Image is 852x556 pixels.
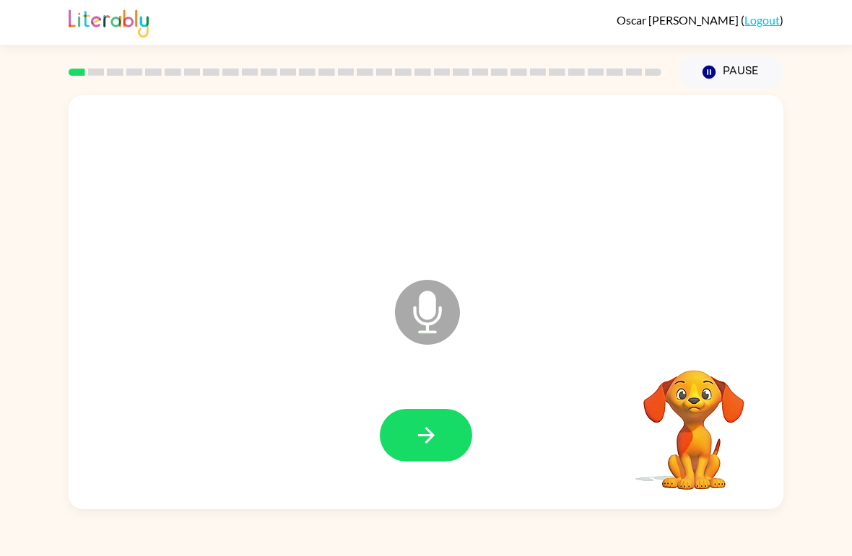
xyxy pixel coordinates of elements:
[69,6,149,37] img: Literably
[617,13,783,27] div: ( )
[622,348,766,492] video: Your browser must support playing .mp4 files to use Literably. Please try using another browser.
[744,13,780,27] a: Logout
[617,13,741,27] span: Oscar [PERSON_NAME]
[679,56,783,89] button: Pause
